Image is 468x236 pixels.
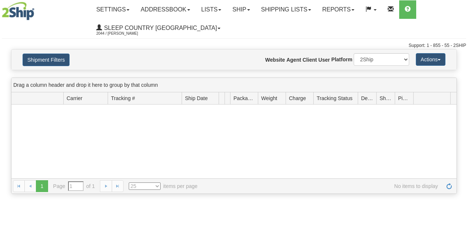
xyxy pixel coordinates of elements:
label: Platform [331,56,353,63]
a: Sleep Country [GEOGRAPHIC_DATA] 2044 / [PERSON_NAME] [91,19,226,37]
span: Carrier [67,95,83,102]
a: Refresh [443,180,455,192]
span: 2044 / [PERSON_NAME] [96,30,152,37]
span: Packages [233,95,255,102]
label: Client [303,56,317,64]
span: Pickup Status [398,95,410,102]
div: Support: 1 - 855 - 55 - 2SHIP [2,42,466,49]
span: Tracking Status [317,95,353,102]
label: User [319,56,330,64]
span: Sleep Country [GEOGRAPHIC_DATA] [102,25,217,31]
span: Weight [261,95,277,102]
a: Lists [196,0,227,19]
a: Ship [227,0,255,19]
span: 1 [36,180,48,192]
span: Shipment Issues [380,95,392,102]
span: Delivery Status [361,95,373,102]
a: Shipping lists [256,0,317,19]
label: Website [265,56,285,64]
button: Shipment Filters [23,54,70,66]
div: grid grouping header [11,78,457,92]
a: Settings [91,0,135,19]
span: items per page [129,182,198,190]
span: Charge [289,95,306,102]
button: Actions [416,53,445,66]
span: Page of 1 [53,181,95,191]
span: Ship Date [185,95,208,102]
a: Addressbook [135,0,196,19]
span: No items to display [208,182,438,190]
a: Reports [317,0,360,19]
img: logo2044.jpg [2,2,34,20]
span: Tracking # [111,95,135,102]
label: Agent [286,56,301,64]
